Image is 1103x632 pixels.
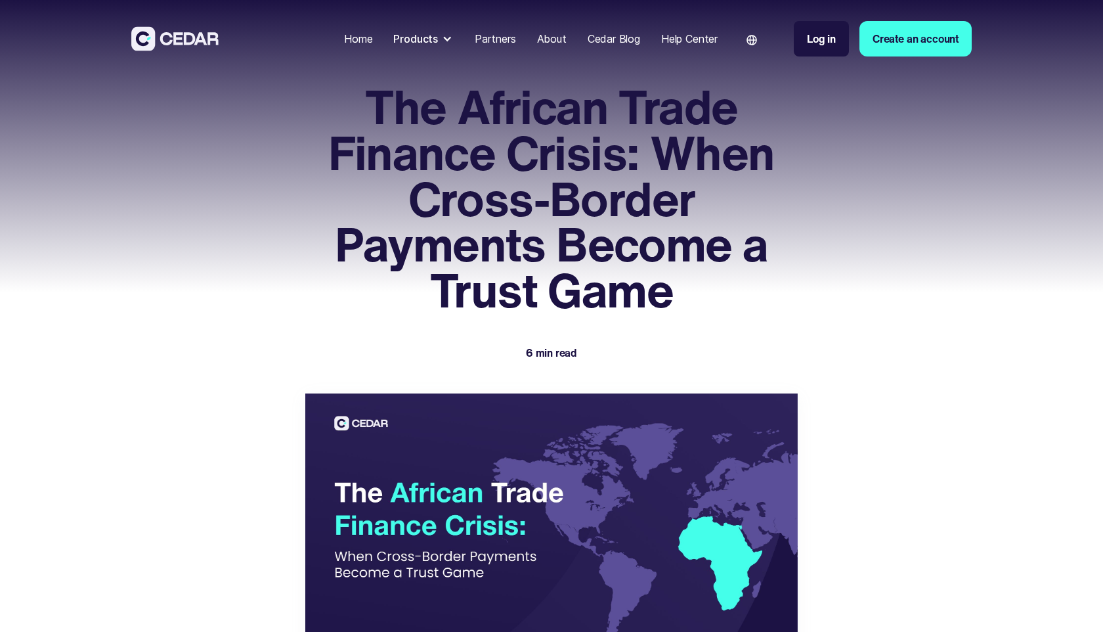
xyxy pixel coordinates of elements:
[344,31,372,47] div: Home
[807,31,836,47] div: Log in
[532,24,572,53] a: About
[526,345,577,361] div: 6 min read
[305,84,798,313] h1: The African Trade Finance Crisis: When Cross-Border Payments Become a Trust Game
[469,24,521,53] a: Partners
[661,31,718,47] div: Help Center
[393,31,438,47] div: Products
[746,35,757,45] img: world icon
[475,31,516,47] div: Partners
[582,24,645,53] a: Cedar Blog
[794,21,849,56] a: Log in
[537,31,567,47] div: About
[859,21,972,56] a: Create an account
[339,24,378,53] a: Home
[388,26,459,52] div: Products
[656,24,723,53] a: Help Center
[588,31,640,47] div: Cedar Blog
